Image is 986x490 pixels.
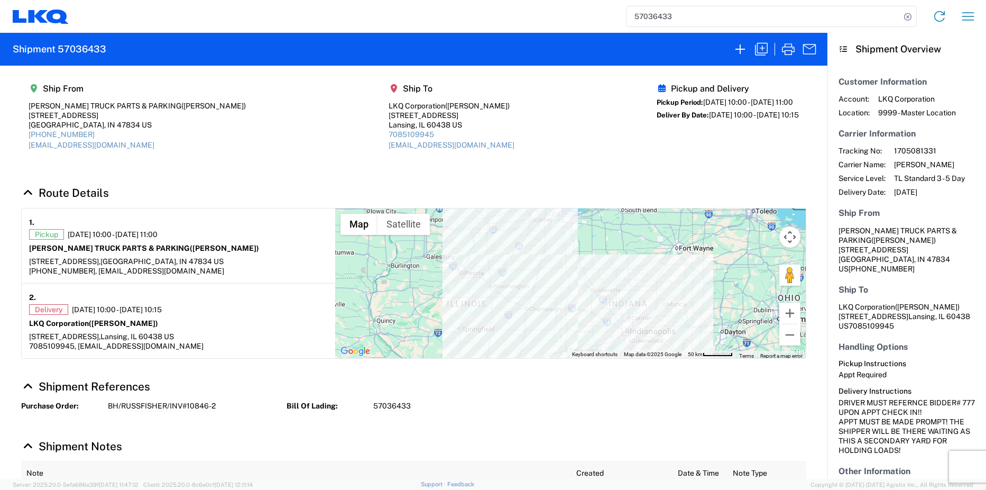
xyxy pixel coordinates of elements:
a: Terms [739,353,754,359]
span: [STREET_ADDRESS], [29,257,100,266]
span: 9999 - Master Location [878,108,956,117]
span: [STREET_ADDRESS] [838,246,908,254]
a: Hide Details [21,440,122,453]
th: Date & Time [672,461,727,486]
span: [DATE] 10:00 - [DATE] 10:15 [709,111,799,119]
h5: Ship To [838,285,975,295]
div: [STREET_ADDRESS] [389,111,514,120]
a: Hide Details [21,186,109,199]
span: [PERSON_NAME] TRUCK PARTS & PARKING [838,226,957,244]
span: ([PERSON_NAME]) [190,244,259,252]
a: Hide Details [21,380,150,393]
button: Show street map [340,214,377,235]
span: [STREET_ADDRESS], [29,332,100,341]
strong: 2. [29,291,36,304]
img: Google [338,344,373,358]
button: Drag Pegman onto the map to open Street View [779,265,800,286]
span: 1705081331 [894,146,965,156]
span: ([PERSON_NAME]) [181,102,246,110]
span: 50 km [688,351,703,357]
address: Lansing, IL 60438 US [838,302,975,331]
span: 57036433 [373,401,411,411]
a: Feedback [447,481,474,487]
input: Shipment, tracking or reference number [626,6,900,26]
button: Zoom in [779,303,800,324]
header: Shipment Overview [827,33,986,66]
a: Report a map error [760,353,803,359]
div: DRIVER MUST REFERNCE BIDDER# 777 UPON APPT CHECK IN!! APPT MUST BE MADE PROMPT! THE SHIPPER WILL ... [838,398,975,455]
a: [PHONE_NUMBER] [29,130,95,139]
span: [PHONE_NUMBER] [849,265,915,273]
span: Copyright © [DATE]-[DATE] Agistix Inc., All Rights Reserved [810,480,973,489]
strong: Bill Of Lading: [287,401,366,411]
a: [EMAIL_ADDRESS][DOMAIN_NAME] [389,141,514,149]
strong: 1. [29,216,34,229]
button: Keyboard shortcuts [572,351,618,358]
span: [DATE] [894,187,965,197]
span: [PERSON_NAME] [894,160,965,169]
span: Server: 2025.20.0-5efa686e39f [13,482,139,488]
h6: Delivery Instructions [838,387,975,396]
span: Delivery Date: [838,187,886,197]
button: Map Scale: 50 km per 53 pixels [685,351,736,358]
span: [DATE] 10:00 - [DATE] 11:00 [68,230,158,239]
span: 7085109945 [849,322,894,330]
div: [PERSON_NAME] TRUCK PARTS & PARKING [29,101,246,111]
div: [STREET_ADDRESS] [29,111,246,120]
span: ([PERSON_NAME]) [871,236,936,244]
span: Account: [838,94,870,104]
span: [DATE] 11:47:12 [99,482,139,488]
span: ([PERSON_NAME]) [89,319,158,328]
strong: Purchase Order: [21,401,100,411]
h6: Pickup Instructions [838,359,975,368]
h5: Ship From [838,208,975,218]
h5: Pickup and Delivery [657,84,799,94]
span: Map data ©2025 Google [624,351,681,357]
strong: LKQ Corporation [29,319,158,328]
a: Open this area in Google Maps (opens a new window) [338,344,373,358]
span: [DATE] 12:11:14 [215,482,253,488]
span: TL Standard 3 - 5 Day [894,174,965,183]
div: Appt Required [838,370,975,379]
h5: Ship To [389,84,514,94]
span: Client: 2025.20.0-8c6e0cf [143,482,253,488]
th: Note [21,461,571,486]
h5: Other Information [838,466,975,476]
div: Lansing, IL 60438 US [389,120,514,130]
span: ([PERSON_NAME]) [895,303,960,311]
div: LKQ Corporation [389,101,514,111]
h5: Handling Options [838,342,975,352]
span: Pickup Period: [657,98,703,106]
h5: Ship From [29,84,246,94]
span: ([PERSON_NAME]) [445,102,510,110]
a: Support [421,481,447,487]
button: Map camera controls [779,226,800,248]
span: Location: [838,108,870,117]
div: [PHONE_NUMBER], [EMAIL_ADDRESS][DOMAIN_NAME] [29,266,328,276]
h5: Customer Information [838,77,975,87]
span: Carrier Name: [838,160,886,169]
button: Zoom out [779,324,800,346]
span: Delivery [29,304,68,315]
address: [GEOGRAPHIC_DATA], IN 47834 US [838,226,975,274]
div: [GEOGRAPHIC_DATA], IN 47834 US [29,120,246,130]
span: LKQ Corporation [STREET_ADDRESS] [838,303,960,321]
span: Deliver By Date: [657,111,709,119]
span: Service Level: [838,174,886,183]
span: [DATE] 10:00 - [DATE] 10:15 [72,305,162,314]
span: LKQ Corporation [878,94,956,104]
th: Note Type [727,461,806,486]
span: Lansing, IL 60438 US [100,332,174,341]
span: Pickup [29,229,64,240]
a: 7085109945 [389,130,434,139]
span: [GEOGRAPHIC_DATA], IN 47834 US [100,257,224,266]
div: 7085109945, [EMAIL_ADDRESS][DOMAIN_NAME] [29,341,328,351]
h5: Carrier Information [838,129,975,139]
span: Tracking No: [838,146,886,156]
button: Show satellite imagery [377,214,430,235]
span: [DATE] 10:00 - [DATE] 11:00 [703,98,793,106]
h2: Shipment 57036433 [13,43,106,56]
strong: [PERSON_NAME] TRUCK PARTS & PARKING [29,244,259,252]
a: [EMAIL_ADDRESS][DOMAIN_NAME] [29,141,154,149]
span: BH/RUSSFISHER/INV#10846-2 [108,401,216,411]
